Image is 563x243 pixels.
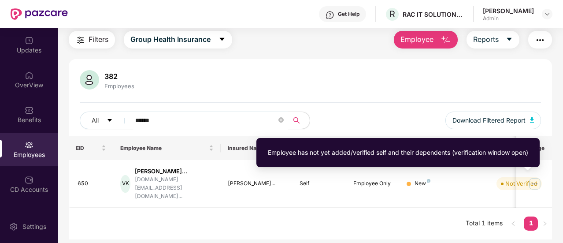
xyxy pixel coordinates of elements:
button: left [506,217,520,231]
th: Relationship [293,136,346,160]
div: [PERSON_NAME]... [135,167,214,176]
div: Employee Only [353,179,393,188]
img: svg+xml;base64,PHN2ZyBpZD0iRW1wbG95ZWVzIiB4bWxucz0iaHR0cDovL3d3dy53My5vcmcvMjAwMC9zdmciIHdpZHRoPS... [25,141,33,150]
div: 382 [103,72,136,81]
div: New [415,179,430,188]
span: close-circle [278,117,284,123]
div: Employee has not yet added/verified self and their dependents (verification window open) [268,148,528,157]
img: svg+xml;base64,PHN2ZyB4bWxucz0iaHR0cDovL3d3dy53My5vcmcvMjAwMC9zdmciIHdpZHRoPSIyNCIgaGVpZ2h0PSIyNC... [75,35,86,45]
button: Employee [394,31,458,49]
span: Reports [473,34,499,45]
span: Filters [89,34,108,45]
th: Employee Name [113,136,221,160]
th: Coverage Type [346,136,400,160]
li: 1 [524,217,538,231]
span: Employee Name [120,145,207,152]
div: [PERSON_NAME]... [228,179,285,188]
span: caret-down [506,36,513,44]
span: All [92,116,99,125]
div: Get Help [338,11,359,18]
img: svg+xml;base64,PHN2ZyBpZD0iRHJvcGRvd24tMzJ4MzIiIHhtbG5zPSJodHRwOi8vd3d3LnczLm9yZy8yMDAwL3N2ZyIgd2... [544,11,551,18]
button: Reportscaret-down [467,31,519,49]
div: Admin [483,15,534,22]
img: svg+xml;base64,PHN2ZyBpZD0iQ0RfQWNjb3VudHMiIGRhdGEtbmFtZT0iQ0QgQWNjb3VudHMiIHhtbG5zPSJodHRwOi8vd3... [25,176,33,184]
span: EID [76,145,100,152]
img: svg+xml;base64,PHN2ZyBpZD0iVXBkYXRlZCIgeG1sbnM9Imh0dHA6Ly93d3cudzMub3JnLzIwMDAvc3ZnIiB3aWR0aD0iMj... [25,36,33,45]
th: Manage [516,136,552,160]
img: svg+xml;base64,PHN2ZyB4bWxucz0iaHR0cDovL3d3dy53My5vcmcvMjAwMC9zdmciIHhtbG5zOnhsaW5rPSJodHRwOi8vd3... [80,70,99,90]
div: [DOMAIN_NAME][EMAIL_ADDRESS][DOMAIN_NAME]... [135,176,214,201]
span: Employee [400,34,433,45]
div: 650 [78,179,107,188]
span: R [389,9,395,19]
div: [PERSON_NAME] [483,7,534,15]
span: right [542,221,548,226]
span: close-circle [278,116,284,125]
img: svg+xml;base64,PHN2ZyBpZD0iU2V0dGluZy0yMHgyMCIgeG1sbnM9Imh0dHA6Ly93d3cudzMub3JnLzIwMDAvc3ZnIiB3aW... [9,222,18,231]
span: search [288,117,305,124]
img: svg+xml;base64,PHN2ZyBpZD0iSGVscC0zMngzMiIgeG1sbnM9Imh0dHA6Ly93d3cudzMub3JnLzIwMDAvc3ZnIiB3aWR0aD... [326,11,334,19]
button: Allcaret-down [80,112,133,129]
img: svg+xml;base64,PHN2ZyB4bWxucz0iaHR0cDovL3d3dy53My5vcmcvMjAwMC9zdmciIHhtbG5zOnhsaW5rPSJodHRwOi8vd3... [530,117,534,123]
span: Download Filtered Report [452,116,526,125]
button: Download Filtered Report [445,112,541,129]
span: Group Health Insurance [130,34,211,45]
img: New Pazcare Logo [11,8,68,20]
button: search [288,112,310,129]
div: Employees [103,82,136,90]
img: svg+xml;base64,PHN2ZyB4bWxucz0iaHR0cDovL3d3dy53My5vcmcvMjAwMC9zdmciIHdpZHRoPSIyNCIgaGVpZ2h0PSIyNC... [535,35,545,45]
img: svg+xml;base64,PHN2ZyBpZD0iSG9tZSIgeG1sbnM9Imh0dHA6Ly93d3cudzMub3JnLzIwMDAvc3ZnIiB3aWR0aD0iMjAiIG... [25,71,33,80]
th: EID [69,136,114,160]
a: 1 [524,217,538,230]
th: Insured Name [221,136,293,160]
button: Group Health Insurancecaret-down [124,31,232,49]
li: Total 1 items [466,217,503,231]
img: manageButton [528,177,542,191]
button: Filters [69,31,115,49]
li: Next Page [538,217,552,231]
div: Settings [20,222,49,231]
div: RAC IT SOLUTIONS PRIVATE LIMITED [403,10,464,19]
span: left [511,221,516,226]
div: VK [120,175,130,193]
img: svg+xml;base64,PHN2ZyBpZD0iQmVuZWZpdHMiIHhtbG5zPSJodHRwOi8vd3d3LnczLm9yZy8yMDAwL3N2ZyIgd2lkdGg9Ij... [25,106,33,115]
div: Self [300,179,339,188]
button: right [538,217,552,231]
span: caret-down [107,117,113,124]
li: Previous Page [506,217,520,231]
div: Not Verified [505,179,537,188]
img: svg+xml;base64,PHN2ZyB4bWxucz0iaHR0cDovL3d3dy53My5vcmcvMjAwMC9zdmciIHhtbG5zOnhsaW5rPSJodHRwOi8vd3... [441,35,451,45]
span: caret-down [219,36,226,44]
img: svg+xml;base64,PHN2ZyB4bWxucz0iaHR0cDovL3d3dy53My5vcmcvMjAwMC9zdmciIHdpZHRoPSI4IiBoZWlnaHQ9IjgiIH... [427,179,430,183]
